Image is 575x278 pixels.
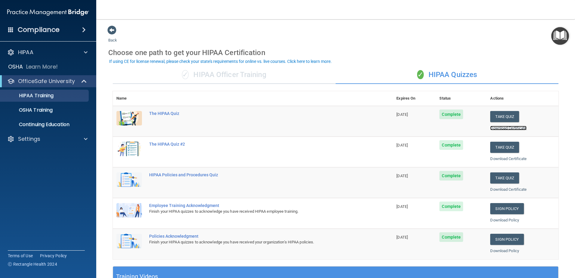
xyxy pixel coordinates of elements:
[40,253,67,259] a: Privacy Policy
[109,59,332,63] div: If using CE for license renewal, please check your state's requirements for online vs. live cours...
[18,26,60,34] h4: Compliance
[336,66,558,84] div: HIPAA Quizzes
[490,218,519,222] a: Download Policy
[182,70,189,79] span: ✓
[108,44,563,61] div: Choose one path to get your HIPAA Certification
[149,208,363,215] div: Finish your HIPAA quizzes to acknowledge you have received HIPAA employee training.
[487,91,558,106] th: Actions
[4,93,54,99] p: HIPAA Training
[396,174,408,178] span: [DATE]
[439,232,463,242] span: Complete
[149,239,363,246] div: Finish your HIPAA quizzes to acknowledge you have received your organization’s HIPAA policies.
[396,143,408,147] span: [DATE]
[417,70,424,79] span: ✓
[18,135,40,143] p: Settings
[113,91,146,106] th: Name
[108,58,333,64] button: If using CE for license renewal, please check your state's requirements for online vs. live cours...
[490,187,527,192] a: Download Certificate
[490,172,519,184] button: Take Quiz
[108,31,117,42] a: Back
[4,107,53,113] p: OSHA Training
[149,111,363,116] div: The HIPAA Quiz
[18,49,33,56] p: HIPAA
[490,156,527,161] a: Download Certificate
[551,27,569,45] button: Open Resource Center
[18,78,75,85] p: OfficeSafe University
[393,91,436,106] th: Expires On
[4,122,86,128] p: Continuing Education
[113,66,336,84] div: HIPAA Officer Training
[396,204,408,209] span: [DATE]
[149,203,363,208] div: Employee Training Acknowledgment
[490,142,519,153] button: Take Quiz
[8,261,57,267] span: Ⓒ Rectangle Health 2024
[8,63,23,70] p: OSHA
[8,253,33,259] a: Terms of Use
[7,78,87,85] a: OfficeSafe University
[490,203,524,214] a: Sign Policy
[396,112,408,117] span: [DATE]
[26,63,58,70] p: Learn More!
[439,202,463,211] span: Complete
[396,235,408,239] span: [DATE]
[490,111,519,122] button: Take Quiz
[149,142,363,147] div: The HIPAA Quiz #2
[149,172,363,177] div: HIPAA Policies and Procedures Quiz
[7,6,89,18] img: PMB logo
[490,234,524,245] a: Sign Policy
[490,249,519,253] a: Download Policy
[439,110,463,119] span: Complete
[439,171,463,181] span: Complete
[436,91,487,106] th: Status
[490,126,527,130] a: Download Certificate
[439,140,463,150] span: Complete
[545,236,568,259] iframe: Drift Widget Chat Controller
[7,49,88,56] a: HIPAA
[149,234,363,239] div: Policies Acknowledgment
[7,135,88,143] a: Settings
